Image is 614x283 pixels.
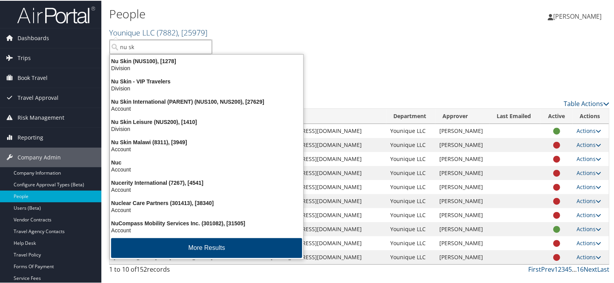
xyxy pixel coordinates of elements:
[109,5,442,21] h1: People
[386,123,435,137] td: Younique LLC
[105,138,308,145] div: Nu Skin Malawi (8311), [3949]
[386,137,435,151] td: Younique LLC
[105,199,308,206] div: Nuclear Care Partners (301413), [38340]
[435,108,490,123] th: Approver
[564,99,609,107] a: Table Actions
[528,264,541,273] a: First
[157,27,178,37] span: ( 7882 )
[435,249,490,264] td: [PERSON_NAME]
[561,264,565,273] a: 3
[105,206,308,213] div: Account
[105,186,308,193] div: Account
[105,104,308,111] div: Account
[435,123,490,137] td: [PERSON_NAME]
[577,239,601,246] a: Actions
[111,237,302,257] button: More Results
[105,226,308,233] div: Account
[553,11,602,20] span: [PERSON_NAME]
[178,27,207,37] span: , [ 25979 ]
[577,196,601,204] a: Actions
[386,193,435,207] td: Younique LLC
[105,97,308,104] div: Nu Skin International (PARENT) (NUS100, NUS200), [27629]
[136,264,147,273] span: 152
[18,48,31,67] span: Trips
[18,87,58,107] span: Travel Approval
[577,126,601,134] a: Actions
[267,193,387,207] td: [EMAIL_ADDRESS][DOMAIN_NAME]
[18,67,48,87] span: Book Travel
[105,125,308,132] div: Division
[18,127,43,147] span: Reporting
[267,235,387,249] td: [EMAIL_ADDRESS][DOMAIN_NAME]
[577,253,601,260] a: Actions
[577,168,601,176] a: Actions
[267,179,387,193] td: [EMAIL_ADDRESS][DOMAIN_NAME]
[541,264,554,273] a: Prev
[110,39,212,53] input: Search Accounts
[386,249,435,264] td: Younique LLC
[105,77,308,84] div: Nu Skin - VIP Travelers
[105,158,308,165] div: Nuc
[584,264,597,273] a: Next
[267,221,387,235] td: [EMAIL_ADDRESS][DOMAIN_NAME]
[435,207,490,221] td: [PERSON_NAME]
[435,179,490,193] td: [PERSON_NAME]
[18,147,61,166] span: Company Admin
[577,140,601,148] a: Actions
[267,123,387,137] td: [EMAIL_ADDRESS][DOMAIN_NAME]
[568,264,572,273] a: 5
[540,108,573,123] th: Active: activate to sort column ascending
[577,154,601,162] a: Actions
[109,27,207,37] a: Younique LLC
[386,207,435,221] td: Younique LLC
[386,235,435,249] td: Younique LLC
[386,108,435,123] th: Department: activate to sort column ascending
[105,179,308,186] div: Nucerity International (7267), [4541]
[386,179,435,193] td: Younique LLC
[17,5,95,23] img: airportal-logo.png
[267,151,387,165] td: [EMAIL_ADDRESS][DOMAIN_NAME]
[267,165,387,179] td: [EMAIL_ADDRESS][DOMAIN_NAME]
[18,107,64,127] span: Risk Management
[558,264,561,273] a: 2
[105,219,308,226] div: NuCompass Mobility Services Inc. (301082), [31505]
[18,28,49,47] span: Dashboards
[105,84,308,91] div: Division
[577,182,601,190] a: Actions
[573,108,609,123] th: Actions
[490,108,540,123] th: Last Emailed: activate to sort column ascending
[105,145,308,152] div: Account
[565,264,568,273] a: 4
[435,193,490,207] td: [PERSON_NAME]
[548,4,609,27] a: [PERSON_NAME]
[267,108,387,123] th: Email: activate to sort column ascending
[435,151,490,165] td: [PERSON_NAME]
[577,225,601,232] a: Actions
[105,165,308,172] div: Account
[435,137,490,151] td: [PERSON_NAME]
[577,210,601,218] a: Actions
[554,264,558,273] a: 1
[577,264,584,273] a: 16
[105,118,308,125] div: Nu Skin Leisure (NUS200), [1410]
[435,221,490,235] td: [PERSON_NAME]
[109,264,225,277] div: 1 to 10 of records
[386,165,435,179] td: Younique LLC
[386,221,435,235] td: Younique LLC
[572,264,577,273] span: …
[105,64,308,71] div: Division
[267,137,387,151] td: [EMAIL_ADDRESS][DOMAIN_NAME]
[386,151,435,165] td: Younique LLC
[435,235,490,249] td: [PERSON_NAME]
[597,264,609,273] a: Last
[267,207,387,221] td: [EMAIL_ADDRESS][DOMAIN_NAME]
[267,249,387,264] td: [EMAIL_ADDRESS][DOMAIN_NAME]
[435,165,490,179] td: [PERSON_NAME]
[105,57,308,64] div: Nu Skin (NUS100), [1278]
